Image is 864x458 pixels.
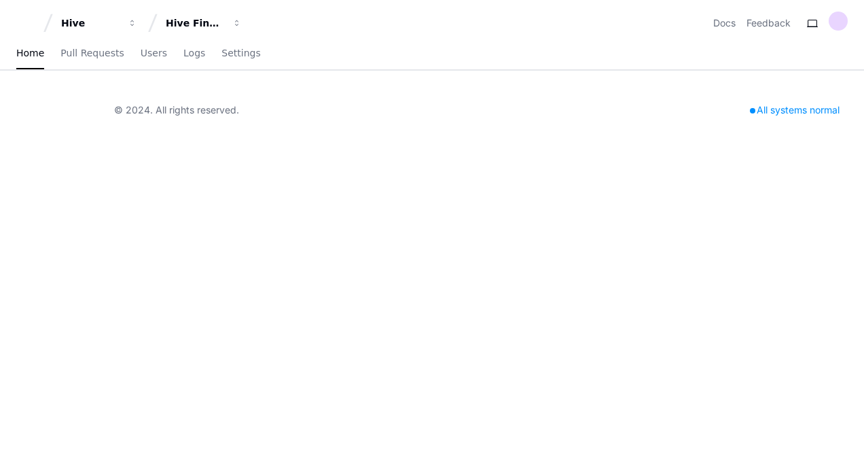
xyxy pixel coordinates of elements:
[713,16,736,30] a: Docs
[61,16,120,30] div: Hive
[60,38,124,69] a: Pull Requests
[60,49,124,57] span: Pull Requests
[114,103,239,117] div: © 2024. All rights reserved.
[166,16,224,30] div: Hive Financial Systems
[16,49,44,57] span: Home
[221,49,260,57] span: Settings
[746,16,791,30] button: Feedback
[160,11,247,35] button: Hive Financial Systems
[141,38,167,69] a: Users
[141,49,167,57] span: Users
[56,11,143,35] button: Hive
[183,38,205,69] a: Logs
[16,38,44,69] a: Home
[742,101,848,120] div: All systems normal
[221,38,260,69] a: Settings
[183,49,205,57] span: Logs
